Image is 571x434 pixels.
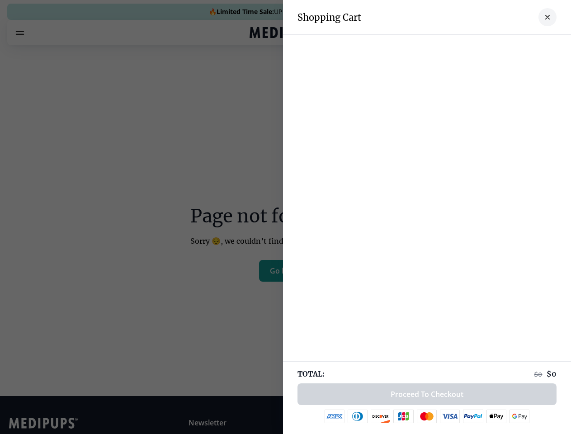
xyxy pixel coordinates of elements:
img: visa [440,410,460,423]
span: $ 0 [547,369,557,378]
span: $ 0 [534,370,542,378]
img: diners-club [348,410,368,423]
img: paypal [463,410,483,423]
img: jcb [393,410,414,423]
img: apple [486,410,506,423]
img: amex [325,410,344,423]
img: mastercard [417,410,437,423]
button: close-cart [538,8,557,26]
span: TOTAL: [297,369,325,379]
h3: Shopping Cart [297,12,361,23]
img: google [510,410,530,423]
img: discover [371,410,391,423]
